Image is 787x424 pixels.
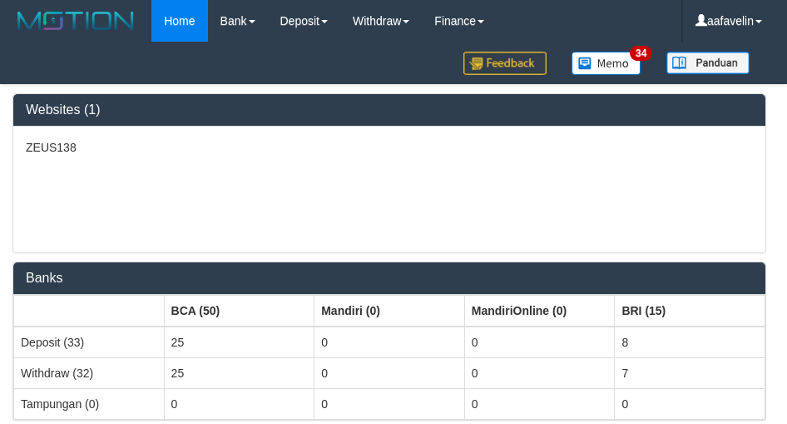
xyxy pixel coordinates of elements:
[666,52,750,74] img: panduan.png
[314,388,465,419] td: 0
[615,357,765,388] td: 7
[615,327,765,358] td: 8
[314,295,465,327] th: Group: activate to sort column ascending
[615,388,765,419] td: 0
[464,388,615,419] td: 0
[615,295,765,327] th: Group: activate to sort column ascending
[464,327,615,358] td: 0
[164,388,314,419] td: 0
[314,327,465,358] td: 0
[164,327,314,358] td: 25
[463,52,547,75] img: Feedback.jpg
[314,357,465,388] td: 0
[164,357,314,388] td: 25
[14,327,165,358] td: Deposit (33)
[26,271,753,286] h3: Banks
[164,295,314,327] th: Group: activate to sort column ascending
[14,388,165,419] td: Tampungan (0)
[26,139,753,156] p: ZEUS138
[464,357,615,388] td: 0
[26,102,753,117] h3: Websites (1)
[464,295,615,327] th: Group: activate to sort column ascending
[572,52,641,75] img: Button%20Memo.svg
[14,295,165,327] th: Group: activate to sort column ascending
[14,357,165,388] td: Withdraw (32)
[559,42,654,84] a: 34
[630,46,652,61] span: 34
[12,8,139,33] img: MOTION_logo.png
